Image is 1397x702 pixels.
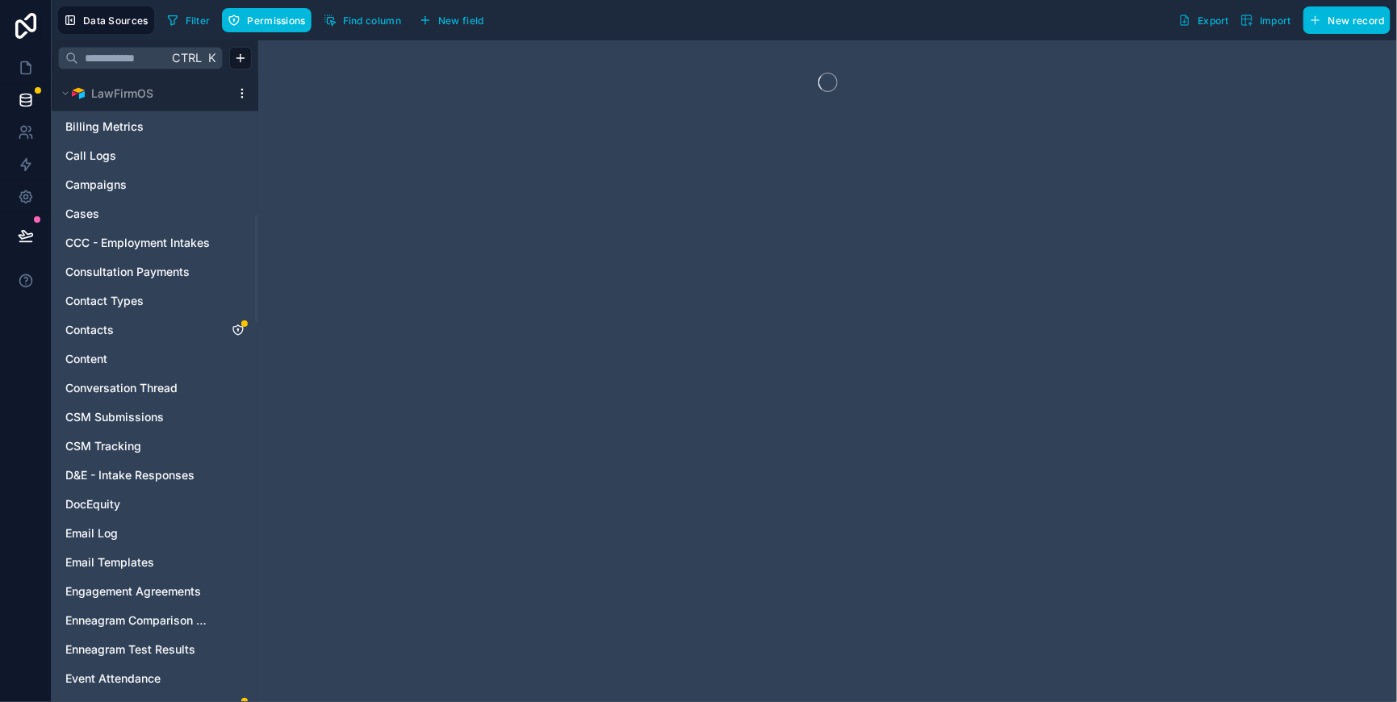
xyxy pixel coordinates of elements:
[65,293,212,309] a: Contact Types
[58,608,252,633] div: Enneagram Comparison Request
[222,8,311,32] button: Permissions
[58,346,252,372] div: Content
[65,293,144,309] span: Contact Types
[65,525,118,541] span: Email Log
[65,148,116,164] span: Call Logs
[206,52,217,64] span: K
[65,583,201,600] span: Engagement Agreements
[58,317,252,343] div: Contacts
[65,641,195,658] span: Enneagram Test Results
[65,351,212,367] a: Content
[170,48,203,68] span: Ctrl
[65,119,212,135] a: Billing Metrics
[343,15,401,27] span: Find column
[58,230,252,256] div: CCC - Employment Intakes
[65,467,212,483] a: D&E - Intake Responses
[58,520,252,546] div: Email Log
[65,641,212,658] a: Enneagram Test Results
[65,119,144,135] span: Billing Metrics
[58,259,252,285] div: Consultation Payments
[1297,6,1391,34] a: New record
[65,206,99,222] span: Cases
[58,172,252,198] div: Campaigns
[65,583,212,600] a: Engagement Agreements
[65,322,114,338] span: Contacts
[65,554,154,570] span: Email Templates
[65,671,212,687] a: Event Attendance
[65,438,141,454] span: CSM Tracking
[438,15,484,27] span: New field
[1235,6,1297,34] button: Import
[1173,6,1235,34] button: Export
[65,409,212,425] a: CSM Submissions
[65,380,212,396] a: Conversation Thread
[318,8,407,32] button: Find column
[65,525,212,541] a: Email Log
[161,8,216,32] button: Filter
[72,87,85,100] img: Airtable Logo
[65,235,212,251] a: CCC - Employment Intakes
[58,462,252,488] div: D&E - Intake Responses
[1303,6,1391,34] button: New record
[58,491,252,517] div: DocEquity
[65,322,212,338] a: Contacts
[58,666,252,692] div: Event Attendance
[58,404,252,430] div: CSM Submissions
[222,8,317,32] a: Permissions
[83,15,148,27] span: Data Sources
[65,264,212,280] a: Consultation Payments
[58,579,252,604] div: Engagement Agreements
[58,143,252,169] div: Call Logs
[65,438,212,454] a: CSM Tracking
[65,496,212,512] a: DocEquity
[65,380,178,396] span: Conversation Thread
[65,671,161,687] span: Event Attendance
[58,433,252,459] div: CSM Tracking
[58,549,252,575] div: Email Templates
[65,177,127,193] span: Campaigns
[186,15,211,27] span: Filter
[65,467,194,483] span: D&E - Intake Responses
[1260,15,1291,27] span: Import
[91,86,153,102] span: LawFirmOS
[58,82,229,105] button: Airtable LogoLawFirmOS
[413,8,490,32] button: New field
[1328,15,1385,27] span: New record
[65,351,107,367] span: Content
[58,288,252,314] div: Contact Types
[1198,15,1229,27] span: Export
[247,15,305,27] span: Permissions
[58,375,252,401] div: Conversation Thread
[58,637,252,662] div: Enneagram Test Results
[65,177,212,193] a: Campaigns
[65,148,212,164] a: Call Logs
[65,409,164,425] span: CSM Submissions
[65,496,120,512] span: DocEquity
[58,6,154,34] button: Data Sources
[58,201,252,227] div: Cases
[65,264,190,280] span: Consultation Payments
[65,554,212,570] a: Email Templates
[65,206,212,222] a: Cases
[65,612,212,629] a: Enneagram Comparison Request
[65,235,210,251] span: CCC - Employment Intakes
[58,114,252,140] div: Billing Metrics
